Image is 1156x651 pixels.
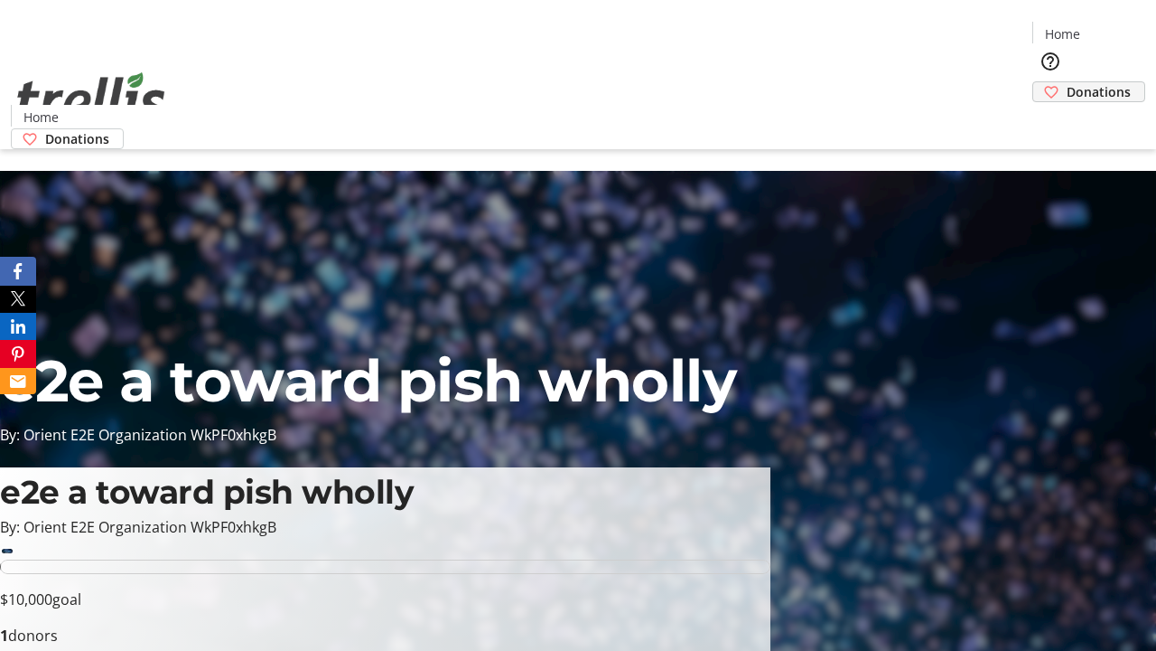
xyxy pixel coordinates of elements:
[1045,24,1080,43] span: Home
[12,108,70,127] a: Home
[1032,102,1068,138] button: Cart
[1067,82,1131,101] span: Donations
[45,129,109,148] span: Donations
[1032,43,1068,80] button: Help
[11,52,172,143] img: Orient E2E Organization WkPF0xhkgB's Logo
[23,108,59,127] span: Home
[1033,24,1091,43] a: Home
[1032,81,1145,102] a: Donations
[11,128,124,149] a: Donations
